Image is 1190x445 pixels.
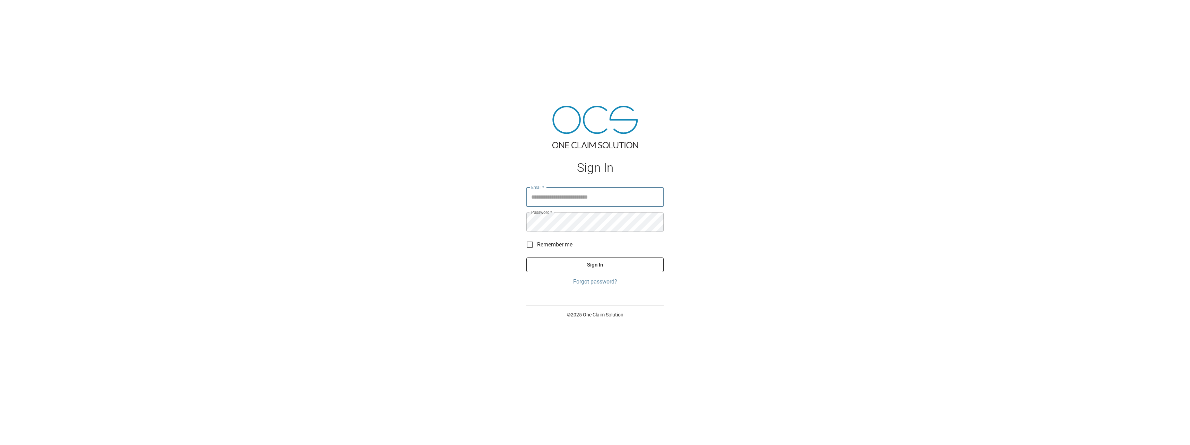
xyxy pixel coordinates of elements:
[531,209,552,215] label: Password
[526,258,664,272] button: Sign In
[526,161,664,175] h1: Sign In
[526,278,664,286] a: Forgot password?
[537,241,572,249] span: Remember me
[531,184,544,190] label: Email
[526,311,664,318] p: © 2025 One Claim Solution
[8,4,36,18] img: ocs-logo-white-transparent.png
[552,106,638,148] img: ocs-logo-tra.png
